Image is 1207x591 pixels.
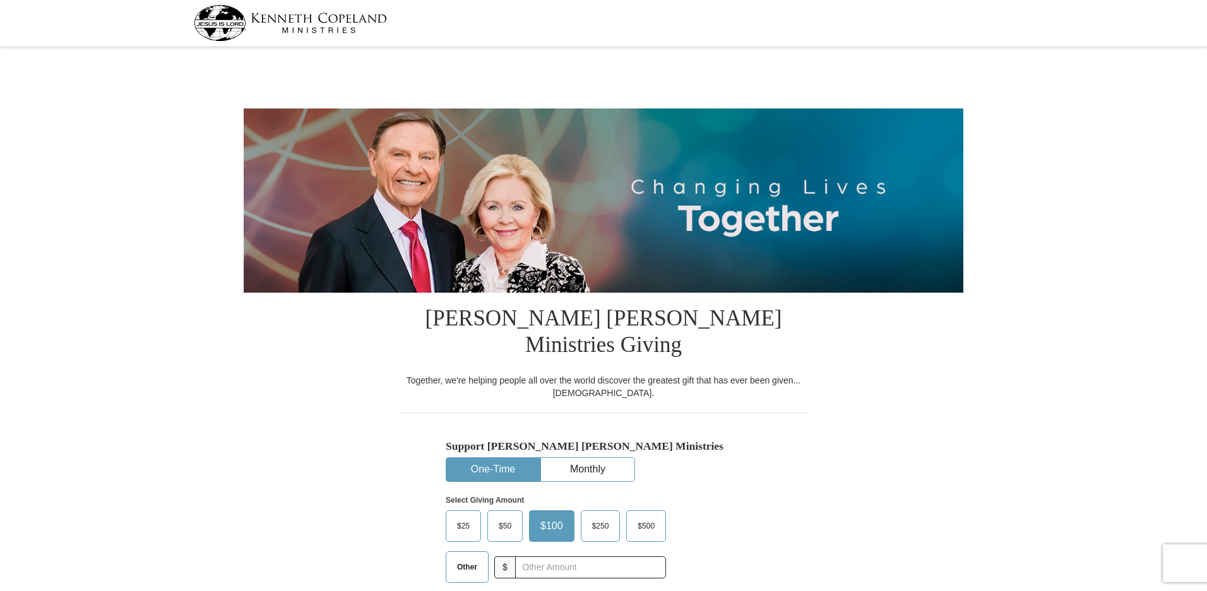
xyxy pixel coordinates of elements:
img: kcm-header-logo.svg [194,5,387,41]
strong: Select Giving Amount [446,496,524,505]
span: $25 [451,517,476,535]
h1: [PERSON_NAME] [PERSON_NAME] Ministries Giving [398,293,809,374]
span: Other [451,558,484,576]
input: Other Amount [515,556,666,578]
span: $50 [492,517,518,535]
button: Monthly [541,458,634,481]
span: $250 [586,517,615,535]
h5: Support [PERSON_NAME] [PERSON_NAME] Ministries [446,440,761,453]
button: One-Time [446,458,540,481]
span: $ [494,556,516,578]
span: $100 [534,517,569,535]
span: $500 [631,517,661,535]
div: Together, we're helping people all over the world discover the greatest gift that has ever been g... [398,374,809,399]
